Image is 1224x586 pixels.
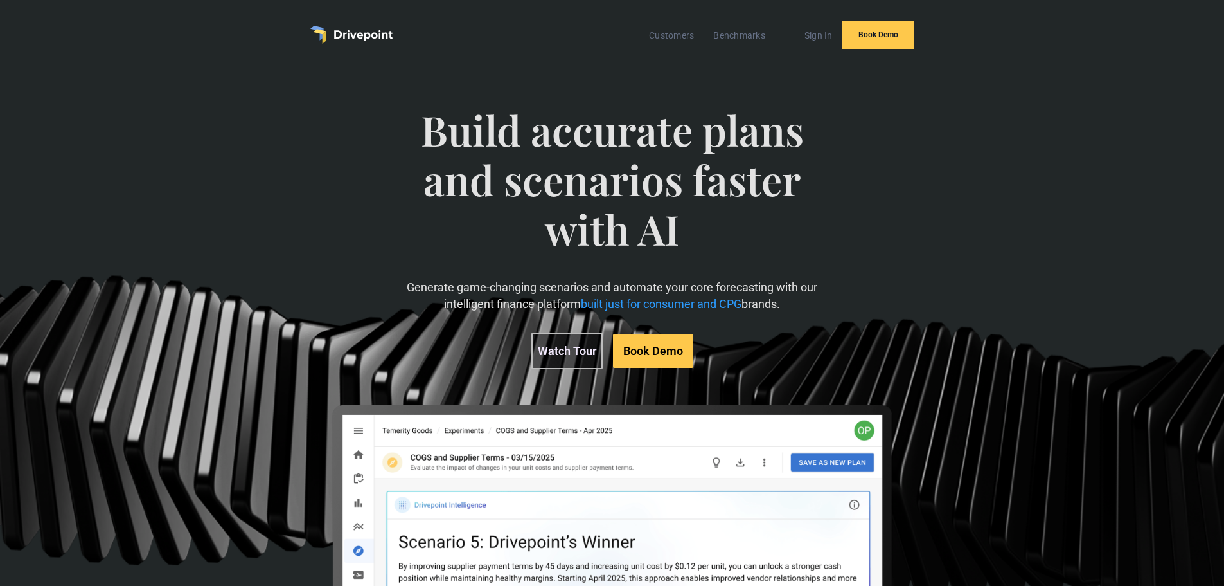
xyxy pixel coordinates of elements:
a: Book Demo [613,334,693,368]
a: Book Demo [842,21,914,49]
a: Sign In [798,27,839,44]
p: Generate game-changing scenarios and automate your core forecasting with our intelligent finance ... [401,279,823,311]
a: home [310,26,393,44]
a: Benchmarks [707,27,772,44]
a: Watch Tour [531,333,603,369]
span: built just for consumer and CPG [581,297,741,311]
span: Build accurate plans and scenarios faster with AI [401,105,823,279]
a: Customers [643,27,700,44]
